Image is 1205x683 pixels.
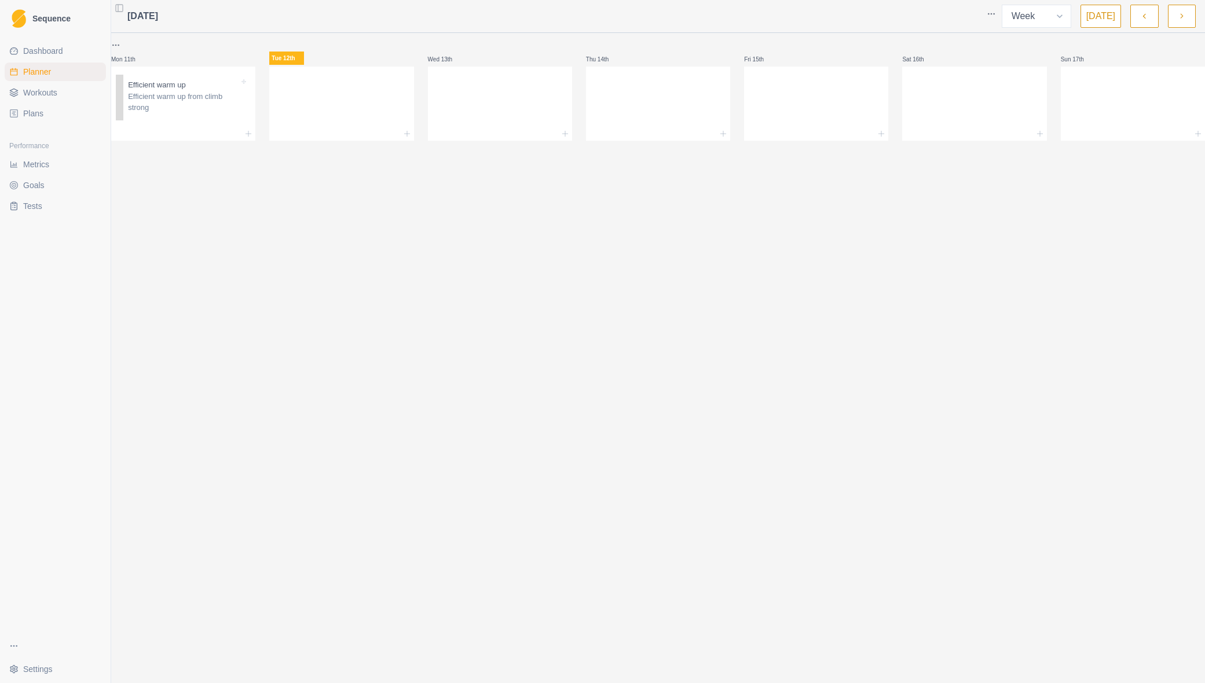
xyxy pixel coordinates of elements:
a: Metrics [5,155,106,174]
span: Goals [23,179,45,191]
span: Metrics [23,159,49,170]
p: Sat 16th [902,55,937,64]
button: [DATE] [1081,5,1121,28]
p: Mon 11th [111,55,146,64]
a: Plans [5,104,106,123]
img: Logo [12,9,26,28]
p: Tue 12th [269,52,304,65]
a: Tests [5,197,106,215]
span: Tests [23,200,42,212]
span: Dashboard [23,45,63,57]
span: Plans [23,108,43,119]
p: Efficient warm up [128,79,185,91]
span: Workouts [23,87,57,98]
button: Settings [5,660,106,678]
span: Planner [23,66,51,78]
a: Workouts [5,83,106,102]
p: Efficient warm up from climb strong [128,91,239,113]
a: LogoSequence [5,5,106,32]
span: Sequence [32,14,71,23]
div: Efficient warm upEfficient warm up from climb strong [116,75,251,120]
p: Sun 17th [1061,55,1096,64]
a: Dashboard [5,42,106,60]
p: Fri 15th [744,55,779,64]
p: Thu 14th [586,55,621,64]
a: Goals [5,176,106,194]
a: Planner [5,63,106,81]
div: Performance [5,137,106,155]
span: [DATE] [127,9,158,23]
p: Wed 13th [428,55,463,64]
